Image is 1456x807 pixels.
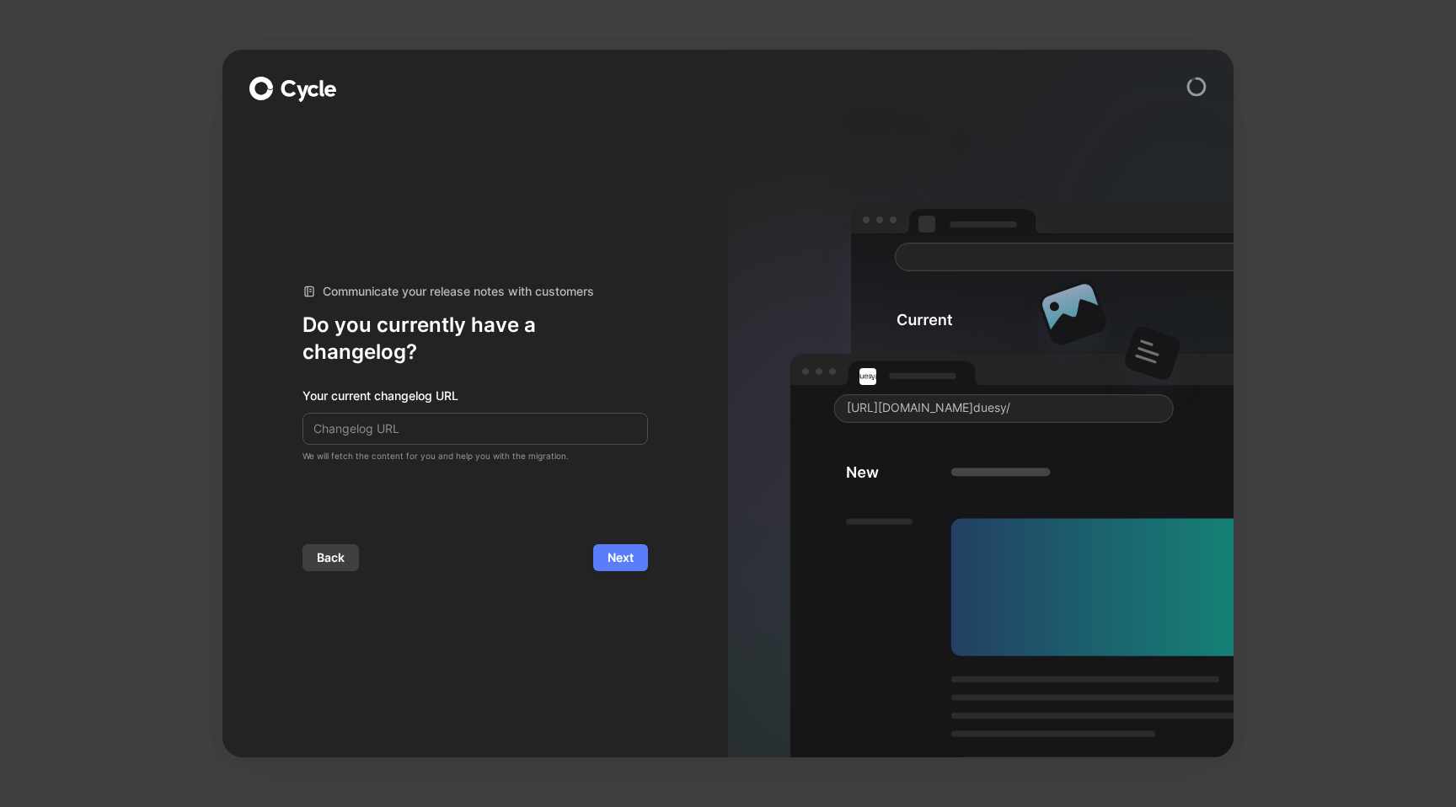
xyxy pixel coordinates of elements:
div: We will fetch the content for you and help you with the migration. [302,448,648,463]
div: Communicate your release notes with customers [302,281,648,302]
button: Next [593,544,648,571]
h1: Do you currently have a changelog? [302,312,648,366]
div: [URL][DOMAIN_NAME] duesy / [847,398,1010,418]
button: Back [302,544,359,571]
input: Changelog URL [302,413,648,445]
img: duesy.me [859,368,876,385]
img: aside.dark-D5-zgOG2.svg [728,50,1234,757]
div: Your current changelog URL [302,386,648,406]
span: Back [317,548,345,568]
span: Next [608,548,634,568]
